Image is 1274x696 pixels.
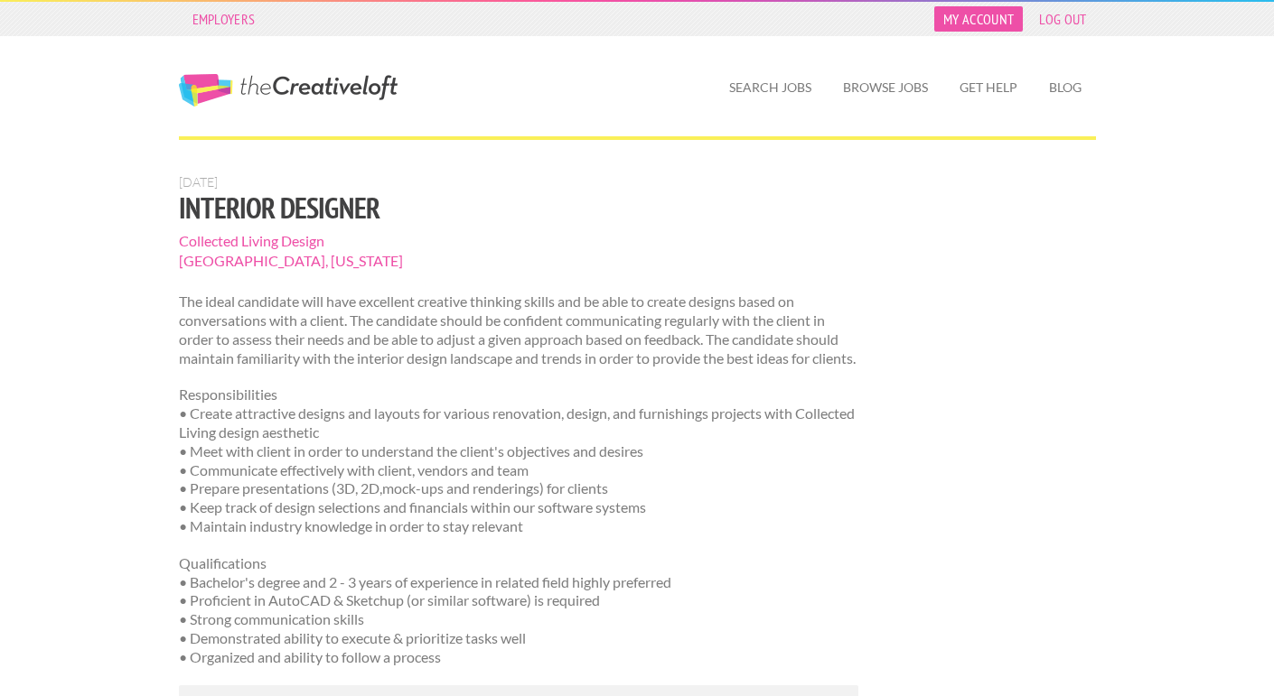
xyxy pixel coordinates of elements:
[179,74,398,107] a: The Creative Loft
[179,251,859,271] span: [GEOGRAPHIC_DATA], [US_STATE]
[934,6,1023,32] a: My Account
[829,67,942,108] a: Browse Jobs
[179,191,859,224] h1: Interior Designer
[1035,67,1096,108] a: Blog
[179,292,859,367] p: The ideal candidate will have excellent creative thinking skills and be able to create designs ba...
[179,231,859,251] span: Collected Living Design
[179,554,859,667] p: Qualifications • Bachelor's degree and 2 - 3 years of experience in related field highly preferre...
[179,385,859,535] p: Responsibilities • Create attractive designs and layouts for various renovation, design, and furn...
[945,67,1032,108] a: Get Help
[183,6,265,32] a: Employers
[1030,6,1095,32] a: Log Out
[715,67,826,108] a: Search Jobs
[179,174,218,190] span: [DATE]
